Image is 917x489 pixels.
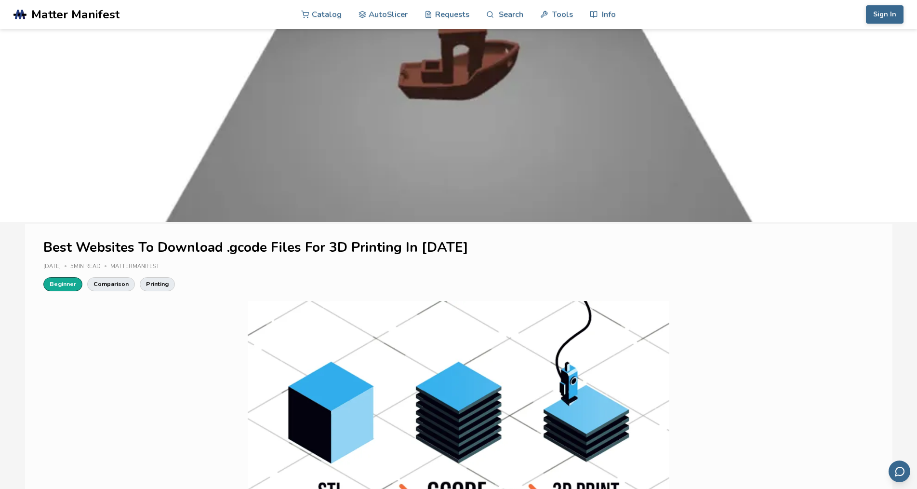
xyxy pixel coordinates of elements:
[866,5,904,24] button: Sign In
[43,240,874,255] h1: Best Websites To Download .gcode Files For 3D Printing In [DATE]
[31,8,120,21] span: Matter Manifest
[87,277,135,291] a: Comparison
[140,277,175,291] a: Printing
[43,264,70,270] div: [DATE]
[889,461,910,482] button: Send feedback via email
[70,264,110,270] div: 5 min read
[110,264,166,270] div: MatterManifest
[43,277,82,291] a: Beginner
